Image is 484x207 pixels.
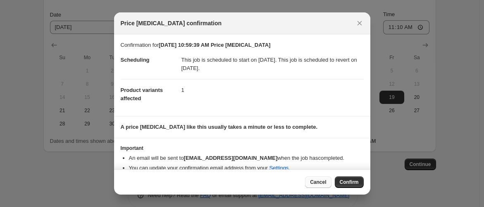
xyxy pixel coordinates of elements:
span: Scheduling [121,57,150,63]
span: Confirm [340,179,359,185]
h3: Important [121,145,364,152]
dd: This job is scheduled to start on [DATE]. This job is scheduled to revert on [DATE]. [181,49,364,79]
button: Confirm [335,176,364,188]
p: Confirmation for [121,41,364,49]
li: You can update your confirmation email address from your . [129,164,364,172]
b: A price [MEDICAL_DATA] like this usually takes a minute or less to complete. [121,124,318,130]
dd: 1 [181,79,364,101]
b: [EMAIL_ADDRESS][DOMAIN_NAME] [184,155,277,161]
b: [DATE] 10:59:39 AM Price [MEDICAL_DATA] [159,42,270,48]
span: Price [MEDICAL_DATA] confirmation [121,19,222,27]
span: Product variants affected [121,87,163,101]
li: An email will be sent to when the job has completed . [129,154,364,162]
span: Cancel [310,179,326,185]
button: Close [354,17,365,29]
a: Settings [269,165,288,171]
button: Cancel [305,176,331,188]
